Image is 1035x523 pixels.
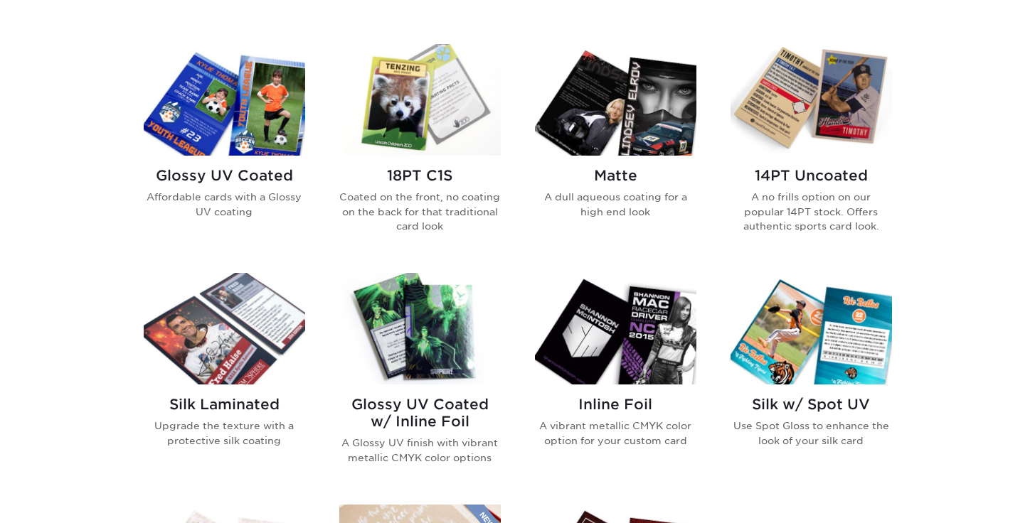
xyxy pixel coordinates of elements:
[535,44,696,156] img: Matte Trading Cards
[535,273,696,487] a: Inline Foil Trading Cards Inline Foil A vibrant metallic CMYK color option for your custom card
[144,167,305,184] h2: Glossy UV Coated
[339,44,501,156] img: 18PT C1S Trading Cards
[535,44,696,256] a: Matte Trading Cards Matte A dull aqueous coating for a high end look
[731,419,892,448] p: Use Spot Gloss to enhance the look of your silk card
[535,167,696,184] h2: Matte
[339,396,501,430] h2: Glossy UV Coated w/ Inline Foil
[339,167,501,184] h2: 18PT C1S
[144,419,305,448] p: Upgrade the texture with a protective silk coating
[535,190,696,219] p: A dull aqueous coating for a high end look
[339,44,501,256] a: 18PT C1S Trading Cards 18PT C1S Coated on the front, no coating on the back for that traditional ...
[731,44,892,256] a: 14PT Uncoated Trading Cards 14PT Uncoated A no frills option on our popular 14PT stock. Offers au...
[731,273,892,384] img: Silk w/ Spot UV Trading Cards
[731,190,892,233] p: A no frills option on our popular 14PT stock. Offers authentic sports card look.
[339,273,501,384] img: Glossy UV Coated w/ Inline Foil Trading Cards
[144,44,305,156] img: Glossy UV Coated Trading Cards
[535,273,696,384] img: Inline Foil Trading Cards
[731,273,892,487] a: Silk w/ Spot UV Trading Cards Silk w/ Spot UV Use Spot Gloss to enhance the look of your silk card
[535,396,696,413] h2: Inline Foil
[339,190,501,233] p: Coated on the front, no coating on the back for that traditional card look
[535,419,696,448] p: A vibrant metallic CMYK color option for your custom card
[339,273,501,487] a: Glossy UV Coated w/ Inline Foil Trading Cards Glossy UV Coated w/ Inline Foil A Glossy UV finish ...
[144,190,305,219] p: Affordable cards with a Glossy UV coating
[731,44,892,156] img: 14PT Uncoated Trading Cards
[144,273,305,384] img: Silk Laminated Trading Cards
[144,273,305,487] a: Silk Laminated Trading Cards Silk Laminated Upgrade the texture with a protective silk coating
[144,44,305,256] a: Glossy UV Coated Trading Cards Glossy UV Coated Affordable cards with a Glossy UV coating
[731,167,892,184] h2: 14PT Uncoated
[339,436,501,465] p: A Glossy UV finish with vibrant metallic CMYK color options
[144,396,305,413] h2: Silk Laminated
[731,396,892,413] h2: Silk w/ Spot UV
